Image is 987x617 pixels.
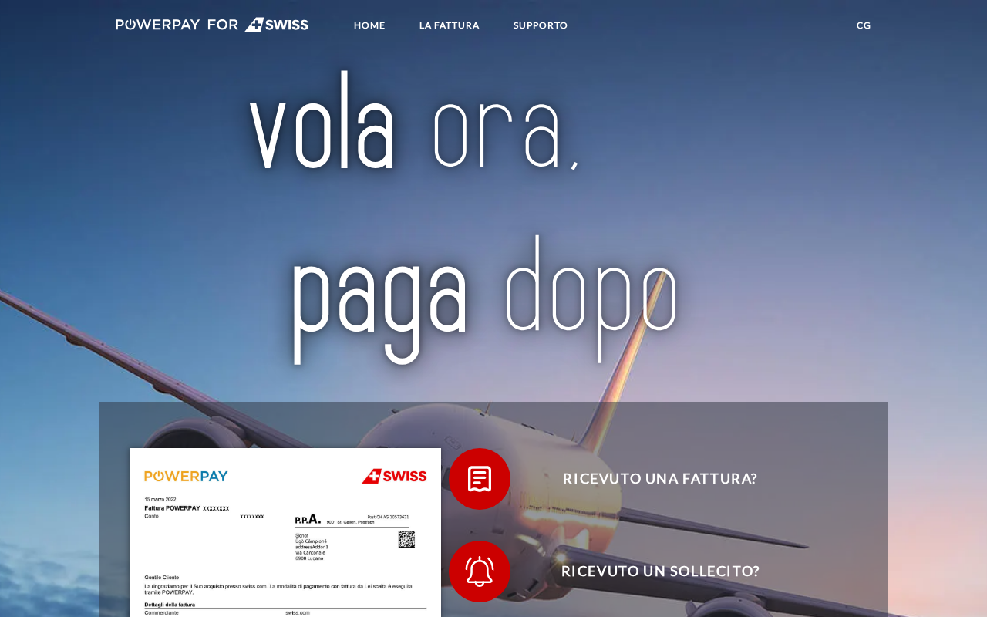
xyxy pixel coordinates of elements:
[844,12,884,39] a: CG
[460,460,499,498] img: qb_bill.svg
[500,12,581,39] a: SUPPORTO
[406,12,493,39] a: LA FATTURA
[449,541,850,602] button: Ricevuto un sollecito?
[116,17,309,32] img: logo-swiss-white.svg
[449,448,850,510] button: Ricevuto una fattura?
[341,12,399,39] a: Home
[460,552,499,591] img: qb_bell.svg
[472,541,850,602] span: Ricevuto un sollecito?
[472,448,850,510] span: Ricevuto una fattura?
[150,62,838,369] img: title-swiss_it.svg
